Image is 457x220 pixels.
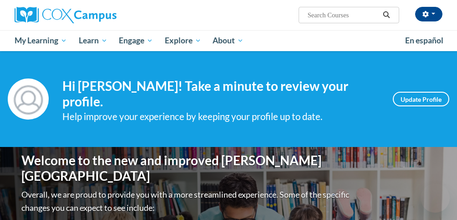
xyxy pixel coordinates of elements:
[393,92,449,106] a: Update Profile
[15,7,117,23] img: Cox Campus
[307,10,380,21] input: Search Courses
[15,35,67,46] span: My Learning
[21,188,351,215] p: Overall, we are proud to provide you with a more streamlined experience. Some of the specific cha...
[165,35,201,46] span: Explore
[79,35,107,46] span: Learn
[405,36,443,45] span: En español
[421,183,450,213] iframe: Button to launch messaging window
[213,35,244,46] span: About
[15,7,148,23] a: Cox Campus
[113,30,159,51] a: Engage
[399,31,449,50] a: En español
[8,79,49,120] img: Profile Image
[380,10,393,21] button: Search
[415,7,442,21] button: Account Settings
[9,30,73,51] a: My Learning
[8,30,449,51] div: Main menu
[62,109,379,124] div: Help improve your experience by keeping your profile up to date.
[73,30,113,51] a: Learn
[62,79,379,109] h4: Hi [PERSON_NAME]! Take a minute to review your profile.
[207,30,250,51] a: About
[21,153,351,183] h1: Welcome to the new and improved [PERSON_NAME][GEOGRAPHIC_DATA]
[119,35,153,46] span: Engage
[159,30,207,51] a: Explore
